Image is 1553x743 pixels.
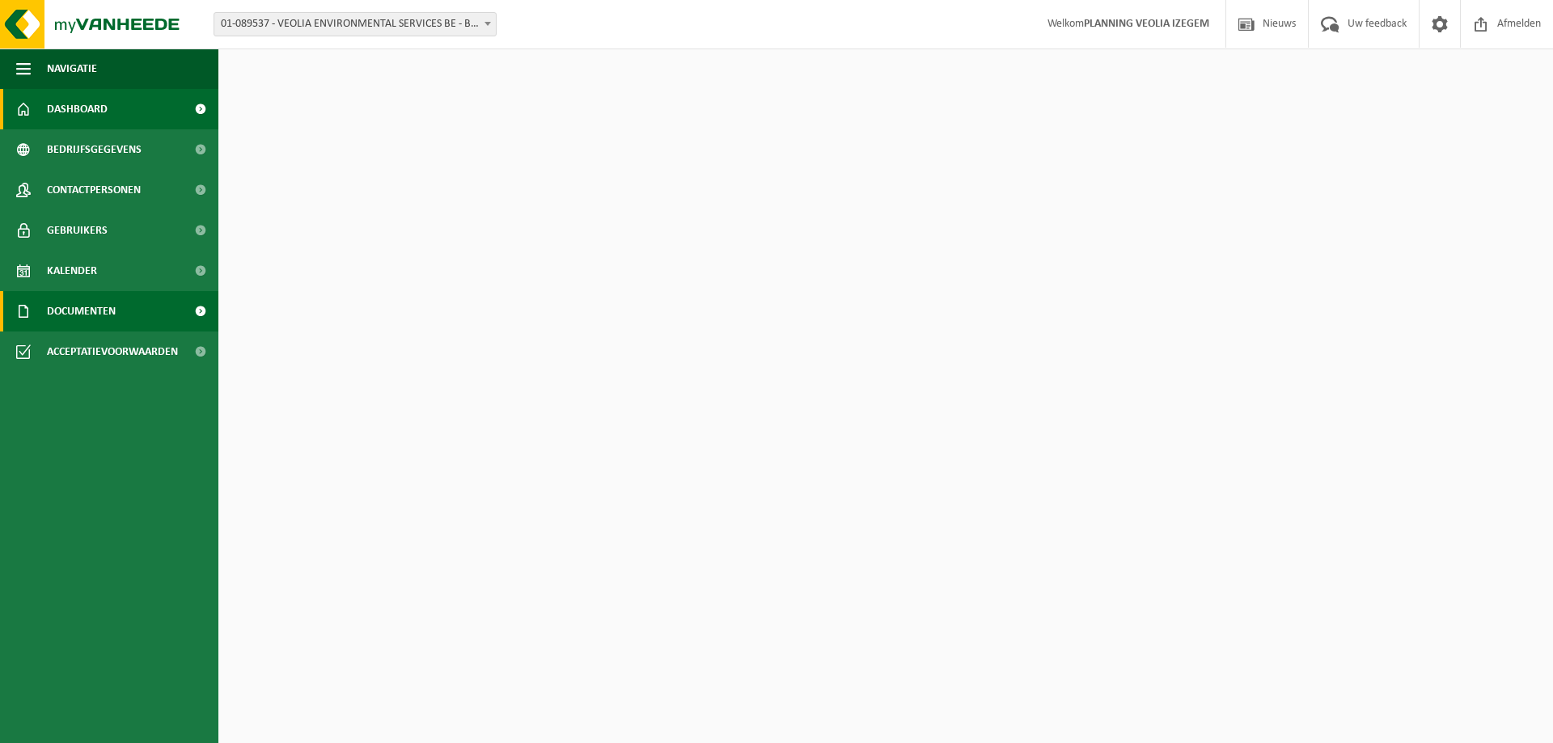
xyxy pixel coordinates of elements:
[214,13,496,36] span: 01-089537 - VEOLIA ENVIRONMENTAL SERVICES BE - BEERSE
[47,129,142,170] span: Bedrijfsgegevens
[47,251,97,291] span: Kalender
[47,291,116,331] span: Documenten
[47,210,108,251] span: Gebruikers
[47,49,97,89] span: Navigatie
[214,12,497,36] span: 01-089537 - VEOLIA ENVIRONMENTAL SERVICES BE - BEERSE
[47,170,141,210] span: Contactpersonen
[47,331,178,372] span: Acceptatievoorwaarden
[47,89,108,129] span: Dashboard
[1084,18,1209,30] strong: PLANNING VEOLIA IZEGEM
